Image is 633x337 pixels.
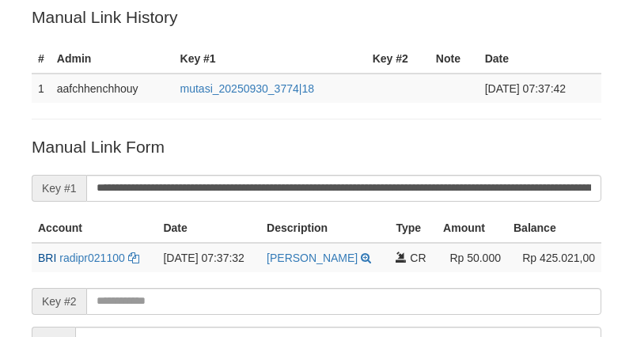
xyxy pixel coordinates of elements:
[32,6,601,28] p: Manual Link History
[32,175,86,202] span: Key #1
[260,214,389,243] th: Description
[51,74,174,103] td: aafchhenchhouy
[366,44,430,74] th: Key #2
[32,288,86,315] span: Key #2
[507,243,601,272] td: Rp 425.021,00
[32,135,601,158] p: Manual Link Form
[430,44,479,74] th: Note
[507,214,601,243] th: Balance
[479,74,601,103] td: [DATE] 07:37:42
[59,252,125,264] a: radipr021100
[410,252,426,264] span: CR
[437,243,507,272] td: Rp 50.000
[32,44,51,74] th: #
[437,214,507,243] th: Amount
[479,44,601,74] th: Date
[128,252,139,264] a: Copy radipr021100 to clipboard
[174,44,366,74] th: Key #1
[32,74,51,103] td: 1
[32,214,157,243] th: Account
[157,243,260,272] td: [DATE] 07:37:32
[157,214,260,243] th: Date
[51,44,174,74] th: Admin
[389,214,437,243] th: Type
[180,82,314,95] a: mutasi_20250930_3774|18
[267,252,358,264] a: [PERSON_NAME]
[38,252,56,264] span: BRI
